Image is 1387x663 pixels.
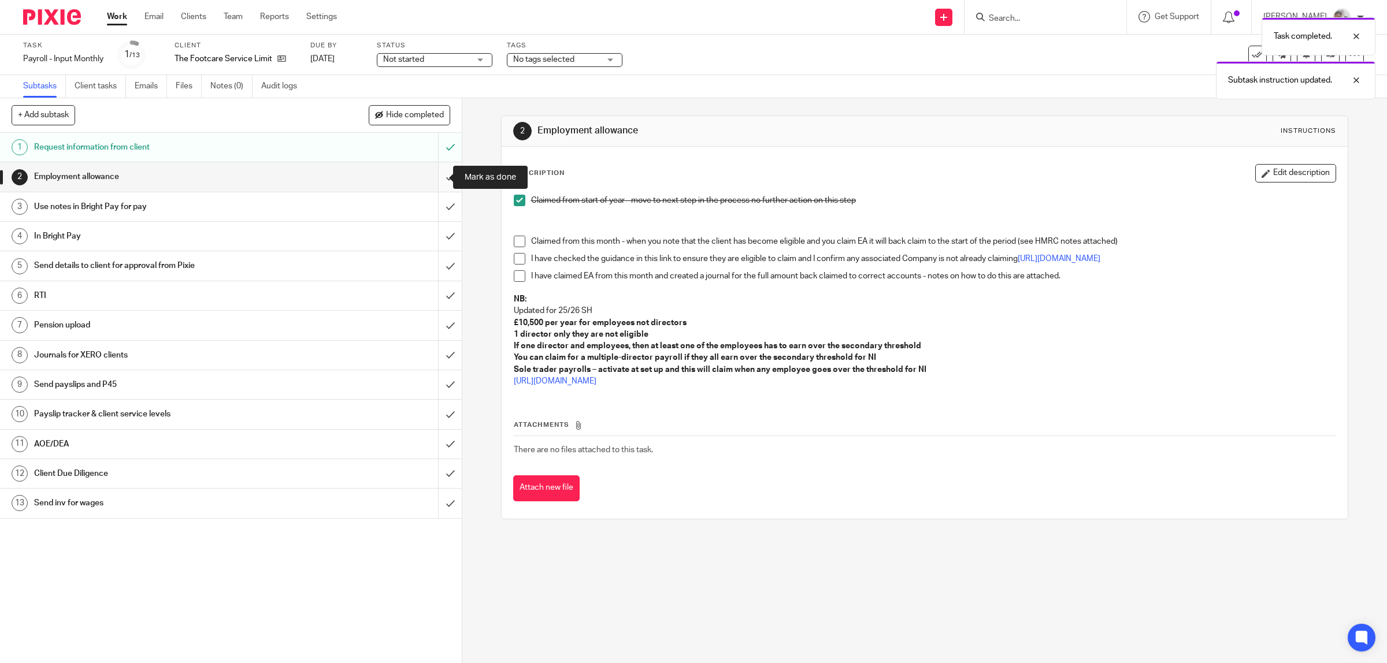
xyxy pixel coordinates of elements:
p: Claimed from this month - when you note that the client has become eligible and you claim EA it w... [531,236,1336,247]
div: 8 [12,347,28,363]
strong: NB: [514,295,526,303]
p: Subtask instruction updated. [1228,75,1332,86]
div: 1 [12,139,28,155]
a: Work [107,11,127,23]
span: No tags selected [513,55,574,64]
span: [DATE] [310,55,335,63]
button: Attach new file [513,475,580,501]
h1: Journals for XERO clients [34,347,296,364]
h1: Use notes in Bright Pay for pay [34,198,296,215]
a: Clients [181,11,206,23]
label: Client [175,41,296,50]
div: Payroll - Input Monthly [23,53,103,65]
p: I have checked the guidance in this link to ensure they are eligible to claim and I confirm any a... [531,253,1336,265]
button: + Add subtask [12,105,75,125]
strong: £10,500 per year for employees not directors [514,319,687,327]
span: Hide completed [386,111,444,120]
a: Team [224,11,243,23]
div: Instructions [1281,126,1336,136]
p: Task completed. [1274,31,1332,42]
div: 2 [513,122,532,140]
div: 2 [12,169,28,185]
a: [URL][DOMAIN_NAME] [514,377,596,385]
p: Claimed from start of year - move to next step in the process no further action on this step [531,195,1336,206]
div: 13 [12,495,28,511]
h1: Request information from client [34,139,296,156]
strong: 1 director only they are not eligible [514,330,648,338]
strong: You can claim for a multiple-director payroll if they all earn over the secondary threshold for NI [514,353,876,362]
a: Email [144,11,164,23]
div: 11 [12,436,28,452]
h1: RTI [34,287,296,304]
h1: Client Due Diligence [34,465,296,482]
a: Settings [306,11,337,23]
label: Status [377,41,492,50]
div: 4 [12,228,28,244]
a: Reports [260,11,289,23]
label: Task [23,41,103,50]
a: Emails [135,75,167,98]
a: Files [176,75,202,98]
span: Not started [383,55,424,64]
div: 5 [12,258,28,274]
h1: Payslip tracker & client service levels [34,405,296,423]
h1: Send inv for wages [34,494,296,512]
h1: Send payslips and P45 [34,376,296,393]
a: Audit logs [261,75,306,98]
img: Pixie [23,9,81,25]
p: The Footcare Service Limited [175,53,272,65]
h1: Employment allowance [34,168,296,185]
a: Client tasks [75,75,126,98]
div: 1 [124,48,140,61]
a: Notes (0) [210,75,253,98]
a: [URL][DOMAIN_NAME] [1018,255,1100,263]
span: There are no files attached to this task. [514,446,653,454]
a: Subtasks [23,75,66,98]
p: I have claimed EA from this month and created a journal for the full amount back claimed to corre... [531,270,1336,282]
strong: If one director and employees, then at least one of the employees has to earn over the secondary ... [514,342,921,350]
p: Updated for 25/26 SH [514,305,1336,316]
div: 9 [12,377,28,393]
h1: In Bright Pay [34,228,296,245]
div: 12 [12,465,28,482]
img: me.jpg [1333,8,1351,27]
label: Due by [310,41,362,50]
button: Hide completed [369,105,450,125]
div: 3 [12,199,28,215]
h1: Pension upload [34,316,296,334]
div: 7 [12,317,28,333]
div: 6 [12,288,28,304]
h1: AOE/DEA [34,435,296,453]
button: Edit description [1255,164,1336,182]
p: Description [513,169,565,178]
h1: Employment allowance [537,125,949,137]
label: Tags [507,41,622,50]
small: /13 [129,52,140,58]
h1: Send details to client for approval from Pixie [34,257,296,274]
span: Attachments [514,422,569,428]
strong: Sole trader payrolls – activate at set up and this will claim when any employee goes over the thr... [514,366,926,374]
div: 10 [12,406,28,422]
